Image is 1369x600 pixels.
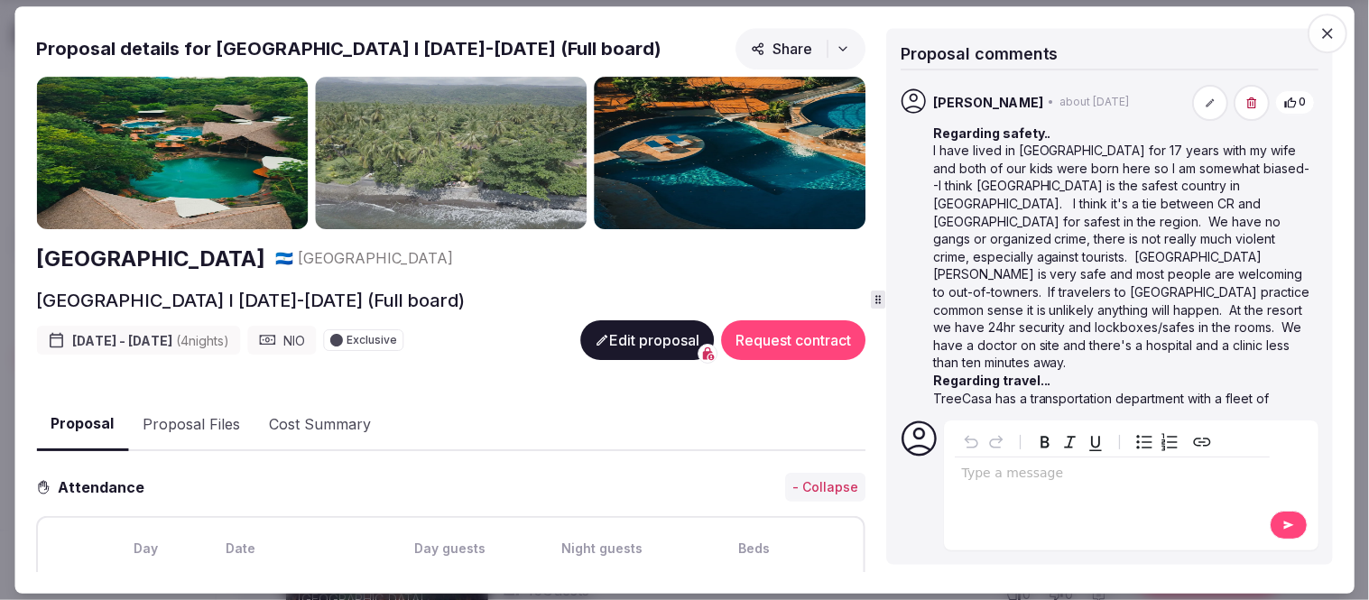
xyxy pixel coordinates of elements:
a: [GEOGRAPHIC_DATA] [36,244,265,274]
button: 0 [1275,90,1315,115]
button: 🇳🇮 [276,249,294,269]
div: editable markdown [955,457,1270,494]
p: TreeCasa has a transportation department with a fleet of vehicles. We have a Coaster bus for up t... [933,390,1315,443]
button: Bulleted list [1132,429,1157,455]
h3: Attendance [51,476,159,498]
button: Underline [1083,429,1108,455]
button: Numbered list [1157,429,1182,455]
button: Proposal Files [128,399,254,451]
button: Bold [1032,429,1058,455]
button: Italic [1058,429,1083,455]
strong: Regarding safety.. [933,125,1051,141]
span: • [1049,95,1055,110]
img: Gallery photo 3 [594,77,865,229]
span: [GEOGRAPHIC_DATA] [298,249,453,269]
div: Day guests [378,540,523,558]
p: I have lived in [GEOGRAPHIC_DATA] for 17 years with my wife and both of our kids were born here s... [933,142,1315,372]
strong: Regarding travel... [933,373,1051,388]
span: [PERSON_NAME] [933,94,1043,112]
button: Cost Summary [254,399,385,451]
button: Share [735,28,865,69]
button: - Collapse [785,474,865,503]
button: Create link [1189,429,1215,455]
button: Proposal [36,399,128,452]
img: Gallery photo 2 [315,77,587,229]
h2: Proposal details for [GEOGRAPHIC_DATA] I [DATE]-[DATE] (Full board) [36,36,661,61]
div: Date [227,540,372,558]
span: Share [751,40,812,58]
h2: [GEOGRAPHIC_DATA] I [DATE]-[DATE] (Full board) [36,289,465,314]
span: 🇳🇮 [276,250,294,268]
span: Proposal comments [901,44,1059,63]
div: Day [74,540,219,558]
span: ( 4 night s ) [176,333,229,348]
img: Gallery photo 1 [36,77,308,229]
span: Exclusive [347,336,397,346]
button: Edit proposal [580,321,714,361]
button: Request contract [721,321,865,361]
div: Night guests [531,540,676,558]
span: about [DATE] [1060,95,1130,110]
div: toggle group [1132,429,1182,455]
div: NIO [247,327,316,355]
span: 0 [1300,95,1307,110]
div: Beds [682,540,828,558]
span: [DATE] - [DATE] [72,332,229,350]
